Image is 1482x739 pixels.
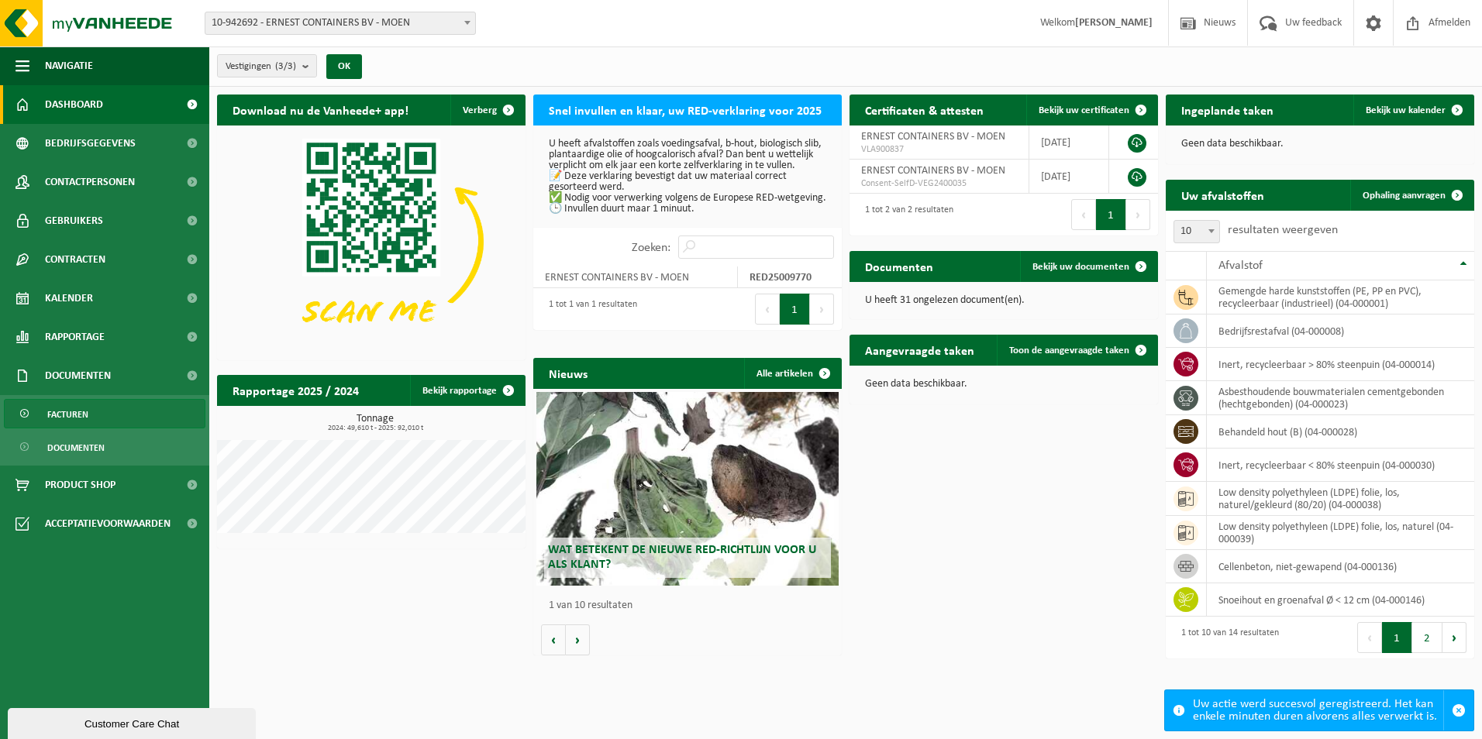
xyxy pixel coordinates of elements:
td: gemengde harde kunststoffen (PE, PP en PVC), recycleerbaar (industrieel) (04-000001) [1207,280,1474,315]
button: Vorige [541,624,566,655]
td: low density polyethyleen (LDPE) folie, los, naturel (04-000039) [1207,516,1474,550]
a: Wat betekent de nieuwe RED-richtlijn voor u als klant? [536,392,839,586]
img: Download de VHEPlus App [217,125,526,357]
button: Volgende [566,624,590,655]
a: Bekijk uw kalender [1353,95,1473,125]
button: Next [1126,199,1150,230]
td: inert, recycleerbaar < 80% steenpuin (04-000030) [1207,449,1474,482]
strong: RED25009770 [750,272,812,284]
div: 1 tot 1 van 1 resultaten [541,292,637,326]
span: Consent-SelfD-VEG2400035 [861,177,1017,190]
td: [DATE] [1029,160,1109,194]
a: Bekijk uw certificaten [1026,95,1156,125]
span: Bekijk uw kalender [1366,105,1446,115]
span: Toon de aangevraagde taken [1009,345,1129,356]
h3: Tonnage [225,414,526,432]
h2: Certificaten & attesten [850,95,999,125]
span: Rapportage [45,318,105,356]
p: U heeft 31 ongelezen document(en). [865,295,1143,306]
span: Bedrijfsgegevens [45,124,136,163]
iframe: chat widget [8,705,259,739]
td: snoeihout en groenafval Ø < 12 cm (04-000146) [1207,583,1474,617]
td: asbesthoudende bouwmaterialen cementgebonden (hechtgebonden) (04-000023) [1207,381,1474,415]
span: Bekijk uw certificaten [1039,105,1129,115]
h2: Aangevraagde taken [850,335,990,365]
td: inert, recycleerbaar > 80% steenpuin (04-000014) [1207,348,1474,381]
a: Toon de aangevraagde taken [997,335,1156,366]
button: Verberg [450,95,524,125]
span: Contactpersonen [45,163,135,201]
span: 2024: 49,610 t - 2025: 92,010 t [225,424,526,432]
button: Vestigingen(3/3) [217,54,317,77]
span: VLA900837 [861,143,1017,156]
span: Gebruikers [45,201,103,240]
span: Dashboard [45,85,103,124]
span: Kalender [45,279,93,318]
div: Uw actie werd succesvol geregistreerd. Het kan enkele minuten duren alvorens alles verwerkt is. [1193,690,1443,730]
a: Ophaling aanvragen [1350,180,1473,211]
div: 1 tot 10 van 14 resultaten [1174,620,1279,655]
a: Documenten [4,432,205,462]
span: Afvalstof [1218,260,1263,272]
h2: Rapportage 2025 / 2024 [217,375,374,405]
span: ERNEST CONTAINERS BV - MOEN [861,131,1005,143]
button: OK [326,54,362,79]
h2: Nieuws [533,358,603,388]
button: 1 [780,294,810,325]
p: U heeft afvalstoffen zoals voedingsafval, b-hout, biologisch slib, plantaardige olie of hoogcalor... [549,139,826,215]
label: Zoeken: [632,242,670,254]
td: [DATE] [1029,125,1109,160]
span: 10 [1174,220,1220,243]
a: Facturen [4,399,205,428]
span: Navigatie [45,46,93,85]
span: Contracten [45,240,105,279]
td: ERNEST CONTAINERS BV - MOEN [533,266,738,288]
span: Facturen [47,400,88,429]
span: ERNEST CONTAINERS BV - MOEN [861,165,1005,177]
td: cellenbeton, niet-gewapend (04-000136) [1207,550,1474,583]
h2: Download nu de Vanheede+ app! [217,95,424,125]
span: Verberg [463,105,497,115]
button: 2 [1412,622,1442,653]
td: bedrijfsrestafval (04-000008) [1207,315,1474,348]
count: (3/3) [275,61,296,71]
button: Previous [1357,622,1382,653]
button: 1 [1096,199,1126,230]
p: Geen data beschikbaar. [865,379,1143,390]
label: resultaten weergeven [1228,224,1338,236]
td: low density polyethyleen (LDPE) folie, los, naturel/gekleurd (80/20) (04-000038) [1207,482,1474,516]
button: Previous [1071,199,1096,230]
span: Wat betekent de nieuwe RED-richtlijn voor u als klant? [548,544,816,571]
span: Ophaling aanvragen [1363,191,1446,201]
div: 1 tot 2 van 2 resultaten [857,198,953,232]
span: 10-942692 - ERNEST CONTAINERS BV - MOEN [205,12,476,35]
a: Alle artikelen [744,358,840,389]
h2: Ingeplande taken [1166,95,1289,125]
button: Next [1442,622,1466,653]
h2: Snel invullen en klaar, uw RED-verklaring voor 2025 [533,95,837,125]
span: 10-942692 - ERNEST CONTAINERS BV - MOEN [205,12,475,34]
h2: Documenten [850,251,949,281]
strong: [PERSON_NAME] [1075,17,1153,29]
span: Vestigingen [226,55,296,78]
p: 1 van 10 resultaten [549,600,834,611]
a: Bekijk rapportage [410,375,524,406]
span: Documenten [47,433,105,462]
button: Next [810,294,834,325]
button: 1 [1382,622,1412,653]
button: Previous [755,294,780,325]
td: behandeld hout (B) (04-000028) [1207,415,1474,449]
span: Documenten [45,356,111,395]
span: 10 [1174,221,1219,242]
span: Product Shop [45,466,115,504]
a: Bekijk uw documenten [1020,251,1156,282]
h2: Uw afvalstoffen [1166,180,1280,210]
span: Acceptatievoorwaarden [45,504,171,543]
p: Geen data beschikbaar. [1181,139,1459,150]
span: Bekijk uw documenten [1032,262,1129,272]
